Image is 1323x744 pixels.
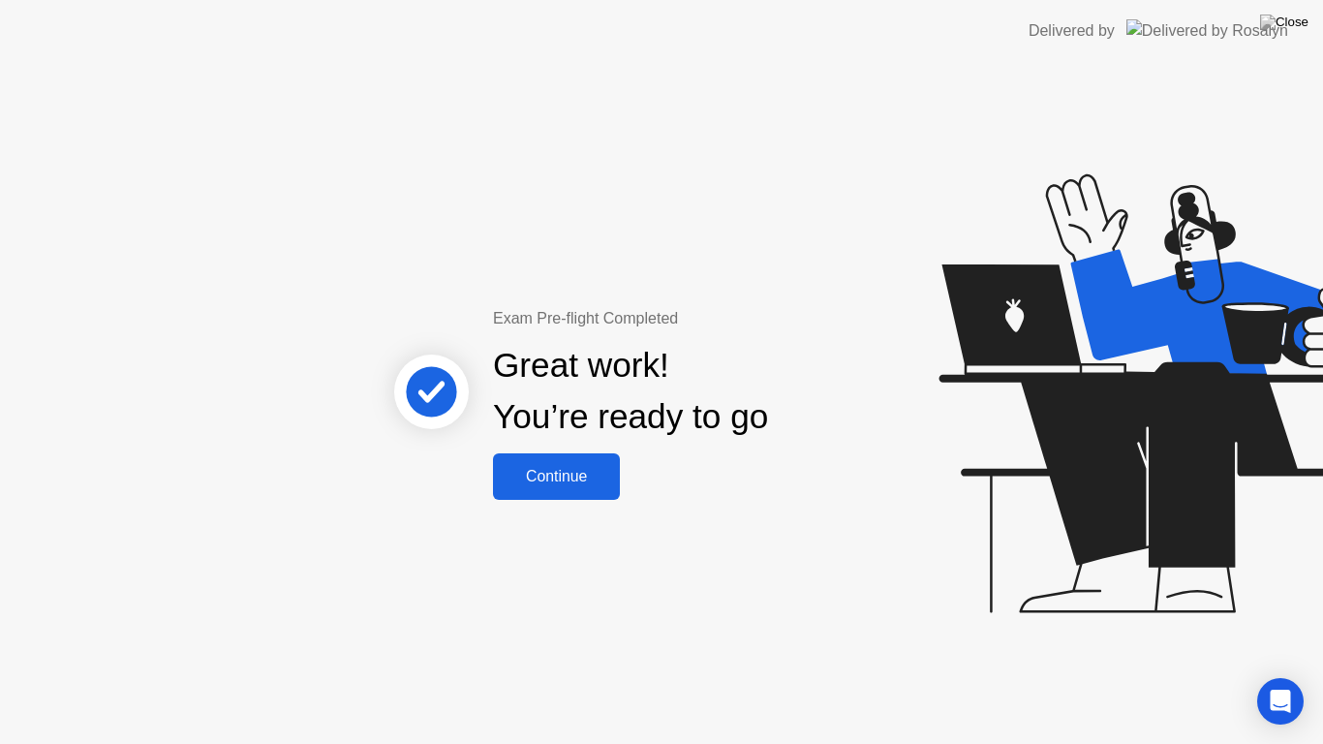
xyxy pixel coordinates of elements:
[1257,678,1304,725] div: Open Intercom Messenger
[1126,19,1288,42] img: Delivered by Rosalyn
[499,468,614,485] div: Continue
[493,340,768,443] div: Great work! You’re ready to go
[493,453,620,500] button: Continue
[493,307,893,330] div: Exam Pre-flight Completed
[1260,15,1308,30] img: Close
[1029,19,1115,43] div: Delivered by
